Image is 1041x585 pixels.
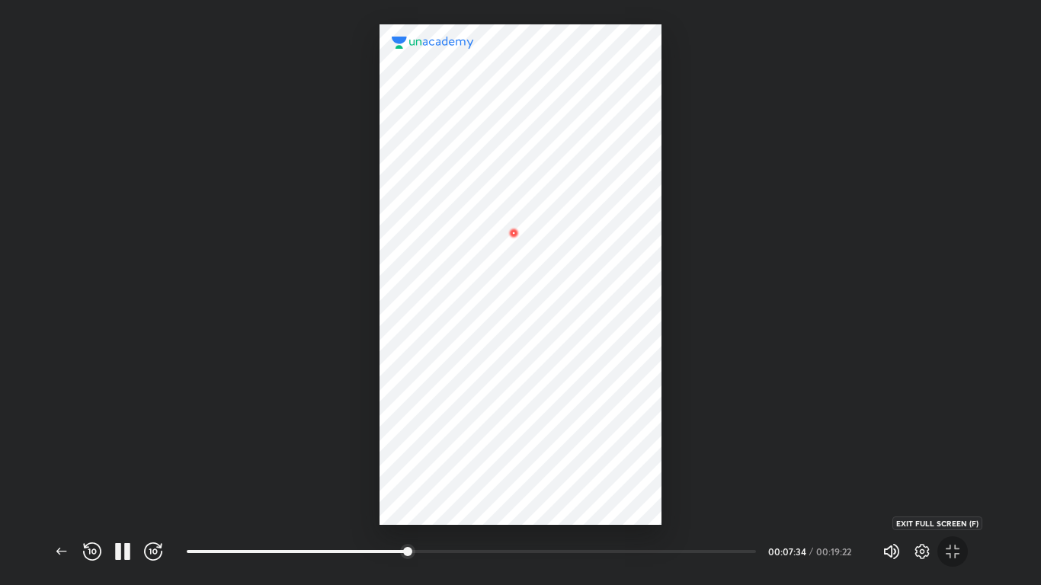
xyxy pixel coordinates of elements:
[892,516,982,530] div: EXIT FULL SCREEN (F)
[392,37,474,49] img: logo.2a7e12a2.svg
[816,547,858,556] div: 00:19:22
[768,547,806,556] div: 00:07:34
[809,547,813,556] div: /
[504,224,523,242] img: wMgqJGBwKWe8AAAAABJRU5ErkJggg==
